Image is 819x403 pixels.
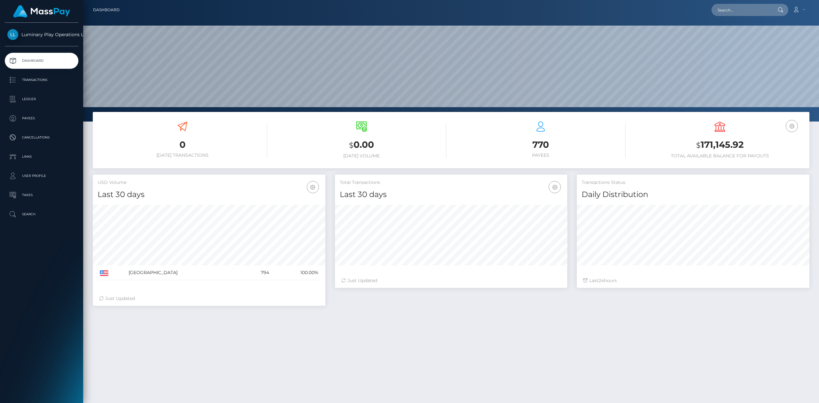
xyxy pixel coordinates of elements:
[5,187,78,203] a: Taxes
[582,189,805,200] h4: Daily Distribution
[5,206,78,222] a: Search
[599,278,604,283] span: 24
[5,72,78,88] a: Transactions
[7,190,76,200] p: Taxes
[340,189,563,200] h4: Last 30 days
[5,53,78,69] a: Dashboard
[583,277,803,284] div: Last hours
[5,110,78,126] a: Payees
[7,152,76,162] p: Links
[98,179,321,186] h5: USD Volume
[271,265,320,280] td: 100.00%
[340,179,563,186] h5: Total Transactions
[696,141,701,150] small: $
[7,171,76,181] p: User Profile
[7,209,76,219] p: Search
[7,29,18,40] img: Luminary Play Operations Limited
[341,277,561,284] div: Just Updated
[5,168,78,184] a: User Profile
[243,265,272,280] td: 794
[635,153,805,159] h6: Total Available Balance for Payouts
[98,153,267,158] h6: [DATE] Transactions
[582,179,805,186] h5: Transactions Status
[5,149,78,165] a: Links
[635,138,805,152] h3: 171,145.92
[349,141,354,150] small: $
[277,153,446,159] h6: [DATE] Volume
[7,56,76,66] p: Dashboard
[456,153,625,158] h6: Payees
[93,3,120,17] a: Dashboard
[98,138,267,151] h3: 0
[5,32,78,37] span: Luminary Play Operations Limited
[277,138,446,152] h3: 0.00
[456,138,625,151] h3: 770
[712,4,772,16] input: Search...
[5,91,78,107] a: Ledger
[7,133,76,142] p: Cancellations
[13,5,70,18] img: MassPay Logo
[7,94,76,104] p: Ledger
[7,75,76,85] p: Transactions
[126,265,243,280] td: [GEOGRAPHIC_DATA]
[7,114,76,123] p: Payees
[99,295,319,302] div: Just Updated
[100,270,108,276] img: US.png
[5,130,78,146] a: Cancellations
[98,189,321,200] h4: Last 30 days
